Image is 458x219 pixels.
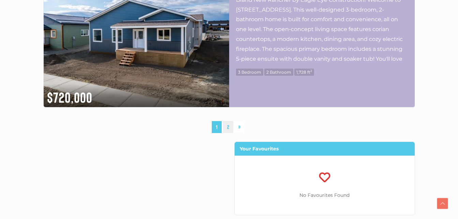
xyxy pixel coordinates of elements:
sup: 2 [310,69,312,73]
span: 1,728 ft [294,69,314,76]
span: 1 [212,121,222,133]
span: 3 Bedroom [236,69,263,76]
p: No Favourites Found [235,191,415,200]
strong: Your Favourites [240,146,279,152]
span: 2 Bathroom [264,69,293,76]
a: » [234,121,245,133]
div: $720,000 [44,84,229,107]
a: 2 [223,121,233,133]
